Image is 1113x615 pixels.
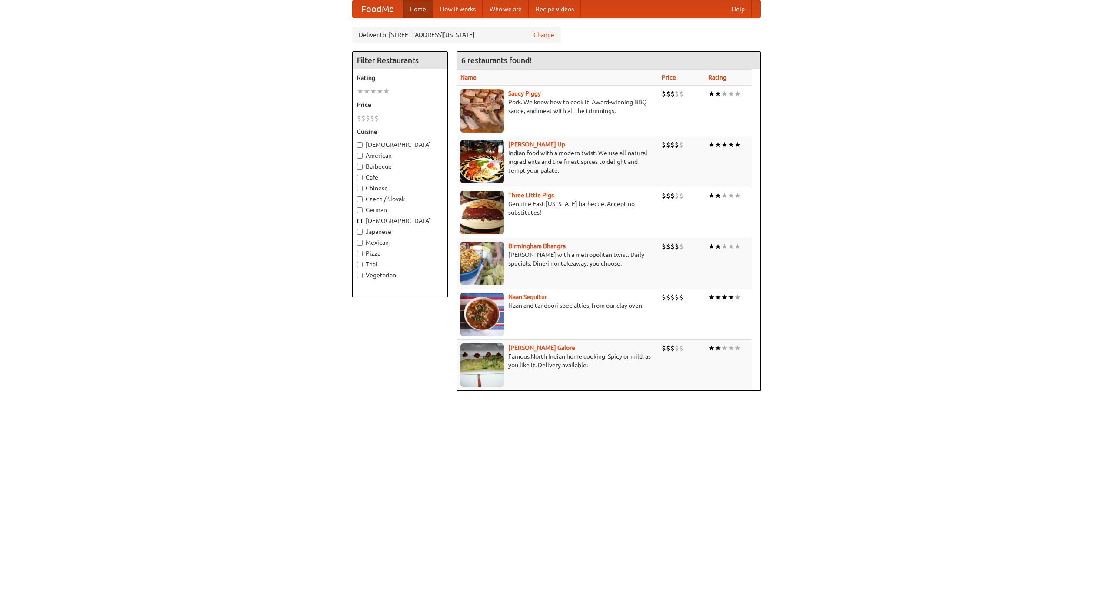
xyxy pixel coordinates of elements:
[728,140,734,150] li: ★
[363,86,370,96] li: ★
[352,27,561,43] div: Deliver to: [STREET_ADDRESS][US_STATE]
[734,140,741,150] li: ★
[357,195,443,203] label: Czech / Slovak
[708,293,715,302] li: ★
[734,343,741,353] li: ★
[666,343,670,353] li: $
[357,86,363,96] li: ★
[357,229,363,235] input: Japanese
[715,293,721,302] li: ★
[679,343,683,353] li: $
[383,86,390,96] li: ★
[715,191,721,200] li: ★
[370,86,377,96] li: ★
[529,0,581,18] a: Recipe videos
[508,293,547,300] a: Naan Sequitur
[357,207,363,213] input: German
[721,293,728,302] li: ★
[533,30,554,39] a: Change
[460,191,504,234] img: littlepigs.jpg
[721,191,728,200] li: ★
[715,89,721,99] li: ★
[679,242,683,251] li: $
[361,113,366,123] li: $
[460,149,655,175] p: Indian food with a modern twist. We use all-natural ingredients and the finest spices to delight ...
[460,199,655,217] p: Genuine East [US_STATE] barbecue. Accept no substitutes!
[508,192,554,199] a: Three Little Pigs
[675,242,679,251] li: $
[670,89,675,99] li: $
[357,240,363,246] input: Mexican
[357,218,363,224] input: [DEMOGRAPHIC_DATA]
[508,243,566,249] b: Birmingham Bhangra
[357,164,363,170] input: Barbecue
[670,343,675,353] li: $
[460,250,655,268] p: [PERSON_NAME] with a metropolitan twist. Daily specials. Dine-in or takeaway, you choose.
[662,191,666,200] li: $
[662,242,666,251] li: $
[460,74,477,81] a: Name
[460,89,504,133] img: saucy.jpg
[679,293,683,302] li: $
[670,140,675,150] li: $
[366,113,370,123] li: $
[357,238,443,247] label: Mexican
[708,191,715,200] li: ★
[460,98,655,115] p: Pork. We know how to cook it. Award-winning BBQ sauce, and meat with all the trimmings.
[357,206,443,214] label: German
[460,343,504,387] img: currygalore.jpg
[357,113,361,123] li: $
[708,343,715,353] li: ★
[715,242,721,251] li: ★
[433,0,483,18] a: How it works
[670,242,675,251] li: $
[460,140,504,183] img: curryup.jpg
[721,242,728,251] li: ★
[666,89,670,99] li: $
[734,191,741,200] li: ★
[725,0,752,18] a: Help
[403,0,433,18] a: Home
[679,140,683,150] li: $
[461,56,532,64] ng-pluralize: 6 restaurants found!
[357,127,443,136] h5: Cuisine
[708,140,715,150] li: ★
[728,89,734,99] li: ★
[508,344,575,351] a: [PERSON_NAME] Galore
[377,86,383,96] li: ★
[715,140,721,150] li: ★
[357,151,443,160] label: American
[675,89,679,99] li: $
[675,343,679,353] li: $
[357,186,363,191] input: Chinese
[357,262,363,267] input: Thai
[670,293,675,302] li: $
[675,293,679,302] li: $
[483,0,529,18] a: Who we are
[675,191,679,200] li: $
[666,293,670,302] li: $
[708,74,726,81] a: Rating
[353,52,447,69] h4: Filter Restaurants
[666,242,670,251] li: $
[357,162,443,171] label: Barbecue
[662,89,666,99] li: $
[662,74,676,81] a: Price
[708,242,715,251] li: ★
[508,141,565,148] a: [PERSON_NAME] Up
[662,140,666,150] li: $
[357,260,443,269] label: Thai
[357,196,363,202] input: Czech / Slovak
[679,191,683,200] li: $
[357,273,363,278] input: Vegetarian
[666,140,670,150] li: $
[357,173,443,182] label: Cafe
[357,100,443,109] h5: Price
[460,352,655,369] p: Famous North Indian home cooking. Spicy or mild, as you like it. Delivery available.
[666,191,670,200] li: $
[508,90,541,97] a: Saucy Piggy
[460,293,504,336] img: naansequitur.jpg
